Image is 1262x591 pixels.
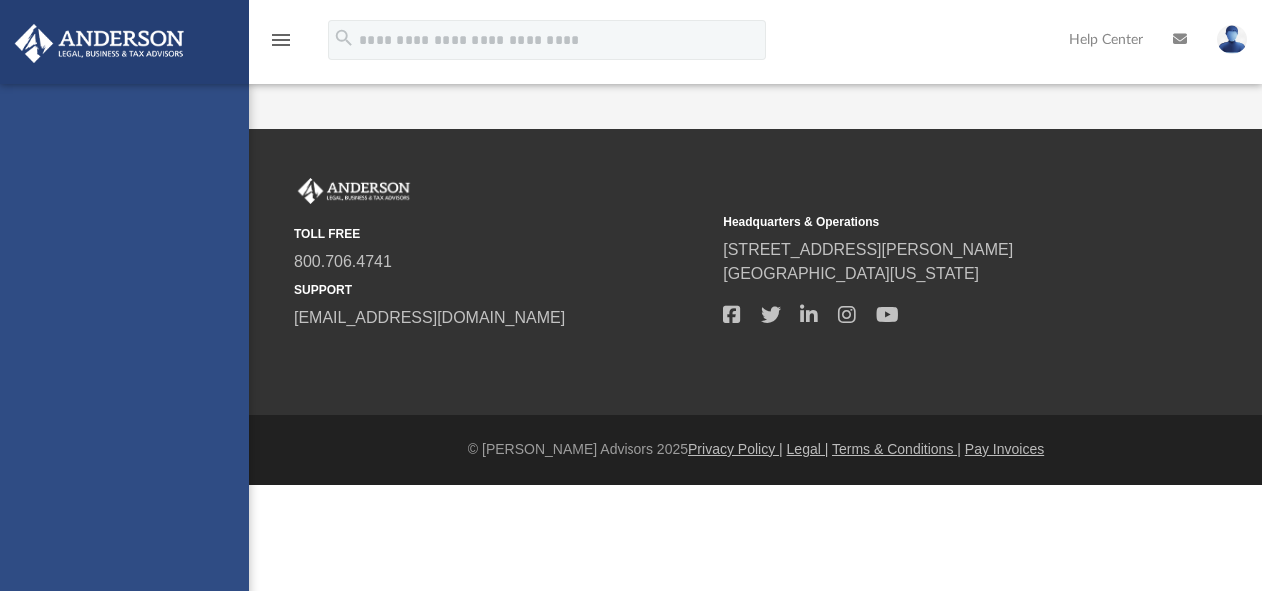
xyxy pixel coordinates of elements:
[294,225,709,243] small: TOLL FREE
[832,442,961,457] a: Terms & Conditions |
[723,241,1013,258] a: [STREET_ADDRESS][PERSON_NAME]
[9,24,190,63] img: Anderson Advisors Platinum Portal
[294,178,414,204] img: Anderson Advisors Platinum Portal
[965,442,1044,457] a: Pay Invoices
[269,28,293,52] i: menu
[723,265,979,282] a: [GEOGRAPHIC_DATA][US_STATE]
[294,253,392,270] a: 800.706.4741
[688,442,783,457] a: Privacy Policy |
[1217,25,1247,54] img: User Pic
[294,309,565,326] a: [EMAIL_ADDRESS][DOMAIN_NAME]
[249,440,1262,460] div: © [PERSON_NAME] Advisors 2025
[333,27,355,49] i: search
[787,442,829,457] a: Legal |
[723,213,1138,231] small: Headquarters & Operations
[294,281,709,299] small: SUPPORT
[269,38,293,52] a: menu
